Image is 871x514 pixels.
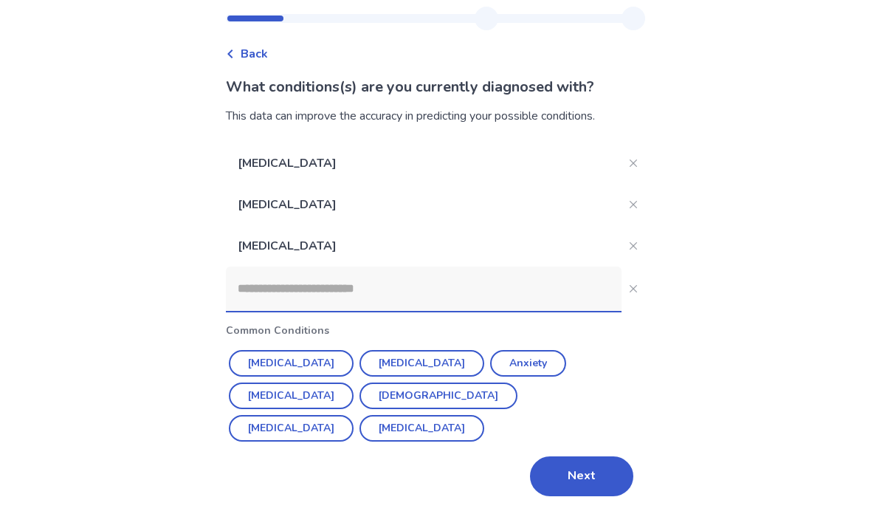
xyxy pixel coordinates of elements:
span: Back [241,45,268,63]
button: [MEDICAL_DATA] [359,415,484,442]
p: [MEDICAL_DATA] [226,184,622,225]
p: What conditions(s) are you currently diagnosed with? [226,76,645,98]
div: This data can improve the accuracy in predicting your possible conditions. [226,107,645,125]
p: [MEDICAL_DATA] [226,143,622,184]
button: [MEDICAL_DATA] [359,350,484,377]
p: [MEDICAL_DATA] [226,225,622,267]
button: [MEDICAL_DATA] [229,383,354,409]
button: Close [622,277,645,301]
button: Anxiety [490,350,566,377]
p: Common Conditions [226,323,645,338]
button: Close [622,234,645,258]
button: Close [622,151,645,175]
button: Next [530,456,633,496]
button: [DEMOGRAPHIC_DATA] [359,383,517,409]
input: Close [226,267,622,311]
button: Close [622,193,645,216]
button: [MEDICAL_DATA] [229,415,354,442]
button: [MEDICAL_DATA] [229,350,354,377]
